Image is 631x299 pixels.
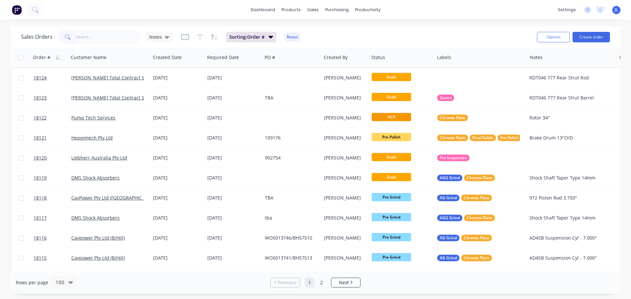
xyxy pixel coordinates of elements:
h1: Sales Orders [21,34,53,40]
a: Page 1 is your current page [305,278,315,288]
div: Created Date [153,54,182,61]
span: AG Grind [440,255,457,261]
span: HCP [372,113,411,121]
span: 18116 [34,235,47,241]
span: 18123 [34,95,47,101]
span: Pre Grind [372,193,411,201]
a: 18119 [34,168,71,188]
div: AD45B Suspension Cyl - 7.000" [529,235,609,241]
div: sales [304,5,322,15]
div: [PERSON_NAME] [324,175,364,181]
div: [DATE] [153,155,202,161]
div: Rotor 34" [529,115,609,121]
div: [DATE] [207,195,260,201]
div: productivity [352,5,384,15]
span: Chrome Plate [467,215,492,221]
a: 18123 [34,88,71,108]
div: [DATE] [153,135,202,141]
div: settings [554,5,579,15]
div: purchasing [322,5,352,15]
span: Chrome Plate [440,135,465,141]
div: [DATE] [207,75,260,81]
a: DMS Shock Absorbers [71,215,120,221]
div: Shock Shaft Taper Type 14mm [529,215,609,221]
div: [PERSON_NAME] [324,135,364,141]
a: 18122 [34,108,71,128]
div: Shock Shaft Taper Type 14mm [529,175,609,181]
span: Sorting: Order # [229,34,265,40]
span: AGG Grind [440,215,460,221]
div: [DATE] [207,135,260,141]
span: Chrome Plate [440,115,465,121]
span: 18117 [34,215,47,221]
div: [DATE] [207,95,260,101]
input: Search... [76,31,140,44]
a: Cavpower Pty Ltd (B/Hill) [71,255,125,261]
div: [DATE] [207,175,260,181]
div: [DATE] [207,215,260,221]
a: 18114 [34,268,71,288]
div: [DATE] [207,255,260,261]
div: [DATE] [207,115,260,121]
div: [PERSON_NAME] [324,255,364,261]
button: Options [537,32,570,42]
span: Draft [372,153,411,161]
div: Customer Name [71,54,106,61]
div: [DATE] [153,235,202,241]
div: [PERSON_NAME] [324,115,364,121]
span: 18119 [34,175,47,181]
span: Pre Inspection [440,155,467,161]
span: Pre Polish [500,135,519,141]
a: [PERSON_NAME] Total Contract Solutions (TSM) Pty Ltd [71,95,192,101]
ul: Pagination [268,278,363,288]
a: 18117 [34,208,71,228]
button: AG GrindChrome Plate [437,195,492,201]
div: 109176 [265,135,316,141]
a: CavPower Pty Ltd ([GEOGRAPHIC_DATA]) [71,195,158,201]
div: Notes [530,54,543,61]
div: [PERSON_NAME] [324,155,364,161]
a: Cavpower Pty Ltd (B/Hill) [71,235,125,241]
a: dashboard [247,5,278,15]
a: Heavymech Pty Ltd [71,135,113,141]
a: Page 2 [316,278,326,288]
div: [DATE] [153,115,202,121]
div: Required Date [207,54,239,61]
span: Draft [372,173,411,181]
span: 18122 [34,115,47,121]
button: AG GrindChrome Plate [437,235,492,241]
div: [DATE] [153,95,202,101]
div: RDT046 777 Rear Strut Rod [529,75,609,81]
span: 18121 [34,135,47,141]
a: 18118 [34,188,71,208]
span: 18118 [34,195,47,201]
div: [DATE] [153,195,202,201]
div: products [278,5,304,15]
div: Brake Drum 13"O/D [529,135,609,141]
span: Pre Grind [372,213,411,221]
span: AGG Grind [440,175,460,181]
div: 902754 [265,155,316,161]
div: WO0013746/BH57510 [265,235,316,241]
span: Rows per page [16,279,48,286]
span: Pre Grind [372,253,411,261]
div: [DATE] [207,155,260,161]
span: Final Polish [472,135,493,141]
div: [DATE] [153,175,202,181]
div: Created By [324,54,348,61]
div: Status [371,54,385,61]
span: Quote [440,95,452,101]
div: PO # [265,54,275,61]
button: AGG GrindChrome Plate [437,215,495,221]
span: Next [339,279,349,286]
div: [DATE] [153,255,202,261]
a: 18116 [34,228,71,248]
button: Pre Inspection [437,155,470,161]
img: Factory [12,5,22,15]
div: Labels [437,54,451,61]
div: [PERSON_NAME] [324,235,364,241]
a: Liebherr Australia Pty Ltd [71,155,127,161]
div: WO0013741/BH57513 [265,255,316,261]
div: Order # [33,54,50,61]
a: DMS Shock Absorbers [71,175,120,181]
